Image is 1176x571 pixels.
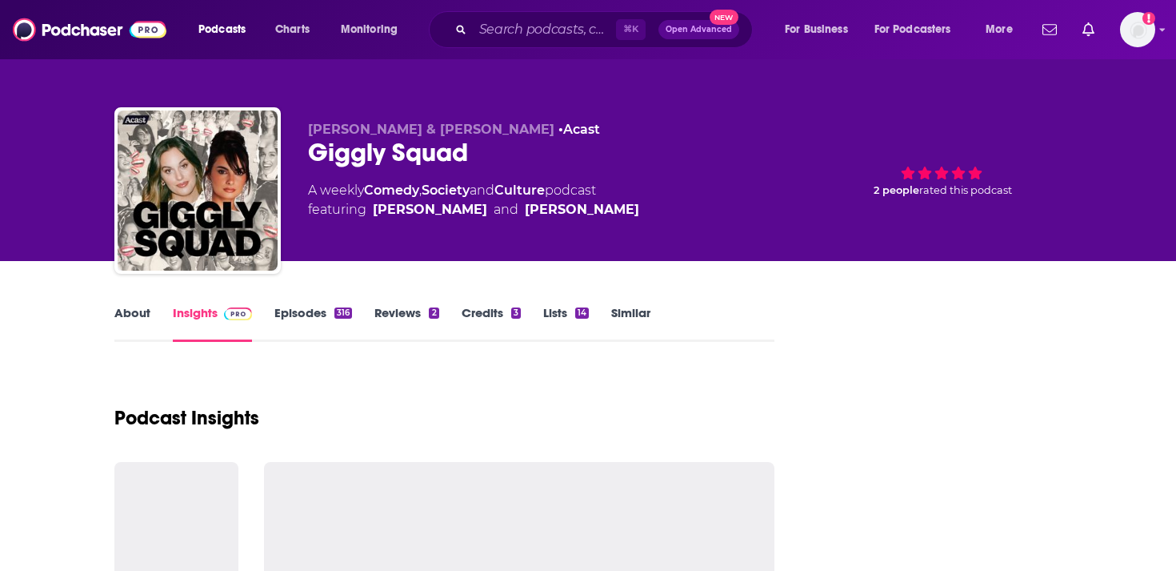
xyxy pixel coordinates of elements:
a: Comedy [364,183,419,198]
div: A weekly podcast [308,181,639,219]
span: • [558,122,600,137]
button: open menu [330,17,418,42]
img: Podchaser - Follow, Share and Rate Podcasts [13,14,166,45]
span: 2 people [874,184,919,196]
h1: Podcast Insights [114,406,259,430]
span: ⌘ K [616,19,646,40]
span: [PERSON_NAME] & [PERSON_NAME] [308,122,554,137]
span: Open Advanced [666,26,732,34]
span: rated this podcast [919,184,1012,196]
a: Credits3 [462,305,521,342]
span: New [710,10,738,25]
img: Giggly Squad [118,111,278,271]
input: Search podcasts, credits, & more... [473,17,616,42]
a: InsightsPodchaser Pro [173,305,252,342]
a: Society [422,183,470,198]
a: Show notifications dropdown [1076,16,1101,43]
a: About [114,305,150,342]
a: Reviews2 [374,305,438,342]
span: Podcasts [198,18,246,41]
a: Episodes316 [274,305,352,342]
span: Charts [275,18,310,41]
div: Search podcasts, credits, & more... [444,11,768,48]
span: and [494,200,518,219]
span: More [986,18,1013,41]
span: Monitoring [341,18,398,41]
span: featuring [308,200,639,219]
img: Podchaser Pro [224,308,252,320]
a: Charts [265,17,319,42]
a: Similar [611,305,650,342]
img: User Profile [1120,12,1155,47]
div: 2 [429,308,438,319]
button: Open AdvancedNew [658,20,739,39]
button: open menu [774,17,868,42]
span: For Business [785,18,848,41]
span: , [419,183,422,198]
span: For Podcasters [874,18,951,41]
button: Show profile menu [1120,12,1155,47]
a: Lists14 [543,305,589,342]
span: and [470,183,494,198]
svg: Add a profile image [1142,12,1155,25]
button: open menu [864,17,974,42]
button: open menu [974,17,1033,42]
div: 3 [511,308,521,319]
a: Culture [494,183,545,198]
button: open menu [187,17,266,42]
div: 14 [575,308,589,319]
span: Logged in as AutumnKatie [1120,12,1155,47]
a: Acast [563,122,600,137]
a: Show notifications dropdown [1036,16,1063,43]
a: [PERSON_NAME] [525,200,639,219]
div: 316 [334,308,352,319]
div: 2 peoplerated this podcast [822,122,1062,221]
a: [PERSON_NAME] [373,200,487,219]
